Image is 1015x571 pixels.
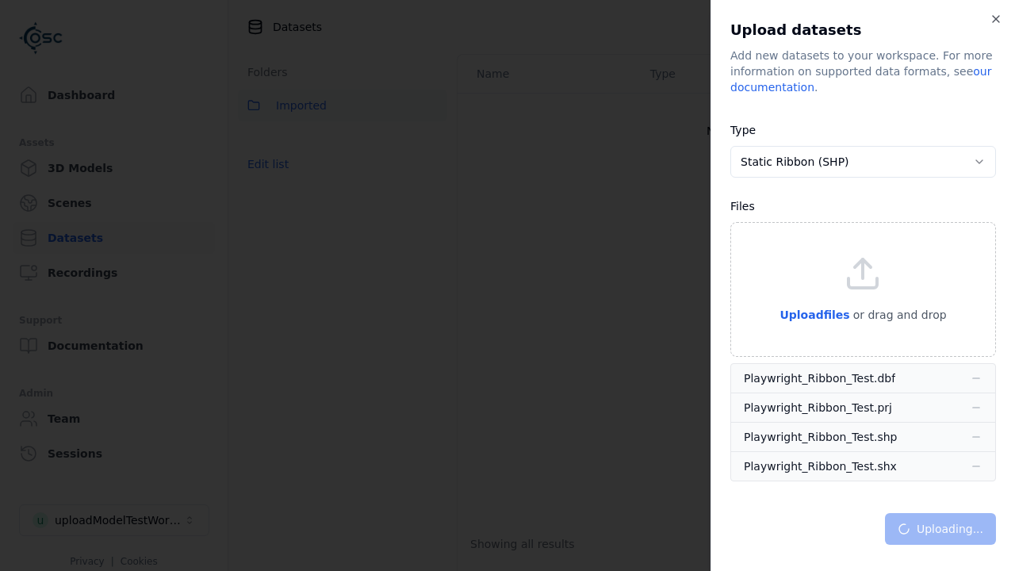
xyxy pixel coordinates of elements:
[744,429,897,445] div: Playwright_Ribbon_Test.shp
[730,200,755,213] label: Files
[850,305,947,324] p: or drag and drop
[730,124,756,136] label: Type
[730,19,996,41] h2: Upload datasets
[779,308,849,321] span: Upload files
[730,48,996,95] div: Add new datasets to your workspace. For more information on supported data formats, see .
[744,458,897,474] div: Playwright_Ribbon_Test.shx
[744,400,892,416] div: Playwright_Ribbon_Test.prj
[744,370,895,386] div: Playwright_Ribbon_Test.dbf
